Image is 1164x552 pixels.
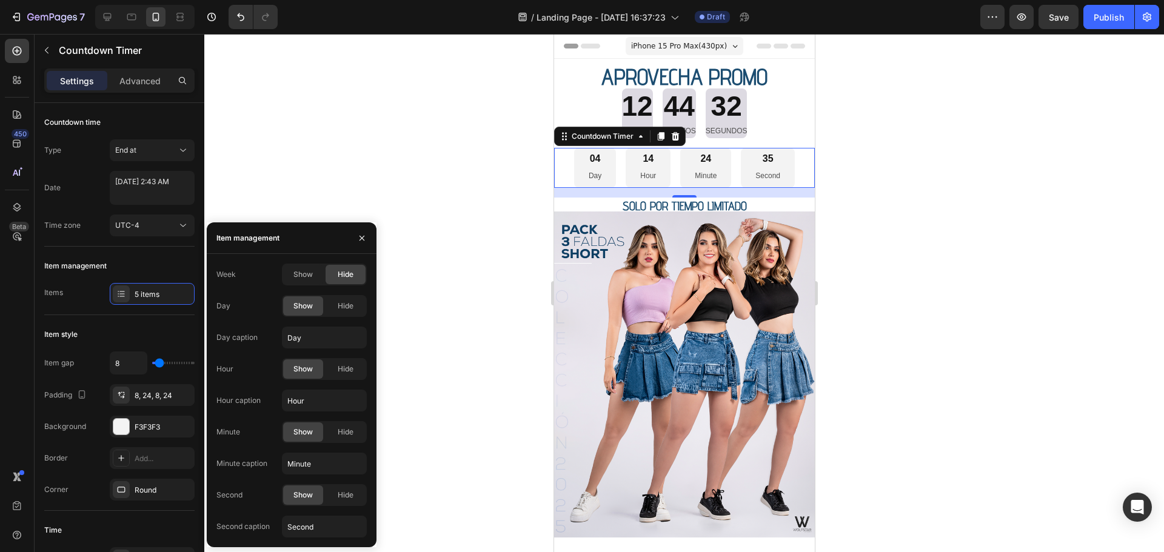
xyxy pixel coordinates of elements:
div: Item management [44,261,107,271]
div: Minute caption [216,458,267,469]
span: Show [293,490,313,500]
div: Undo/Redo [229,5,278,29]
span: UTC-4 [115,221,139,230]
span: Hide [338,427,353,437]
div: Day caption [216,332,258,343]
div: Second caption [216,521,270,532]
div: Publish [1094,11,1124,24]
div: Time [44,525,62,536]
div: Open Intercom Messenger [1123,493,1152,522]
span: Show [293,301,313,311]
span: Save [1049,12,1069,22]
div: Add... [135,453,192,464]
p: Advanced [119,75,161,87]
div: Second [216,490,242,500]
div: Hour [216,364,233,374]
div: Item gap [44,357,74,368]
span: Hide [338,364,353,374]
span: Hide [338,301,353,311]
span: Draft [707,12,725,22]
div: Type [44,145,61,156]
p: Countdown Timer [59,43,190,58]
div: Items [44,287,63,298]
button: UTC-4 [110,214,195,236]
div: Padding [44,387,89,404]
div: Hour caption [216,395,261,406]
div: Border [44,453,68,464]
div: 5 items [135,289,192,300]
div: Corner [44,484,69,495]
div: 450 [12,129,29,139]
button: Save [1039,5,1079,29]
button: Publish [1083,5,1134,29]
div: Countdown time [44,117,101,128]
div: F3F3F3 [135,422,192,433]
p: Settings [60,75,94,87]
button: End at [110,139,195,161]
div: Time zone [44,220,81,231]
span: Show [293,269,313,280]
div: Minute [216,427,240,437]
div: Date [44,182,61,193]
span: Hide [338,269,353,280]
div: Week [216,269,236,280]
div: Item management [216,233,279,244]
p: 7 [79,10,85,24]
div: Background [44,421,86,432]
span: Landing Page - [DATE] 16:37:23 [537,11,666,24]
div: Beta [9,222,29,231]
span: / [531,11,534,24]
input: Auto [110,352,147,374]
div: Day [216,301,230,311]
span: End at [115,145,136,155]
span: Hide [338,490,353,500]
div: Item style [44,329,78,340]
div: 8, 24, 8, 24 [135,390,192,401]
button: 7 [5,5,90,29]
iframe: Design area [554,34,815,552]
span: Show [293,364,313,374]
span: Show [293,427,313,437]
div: Round [135,485,192,496]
